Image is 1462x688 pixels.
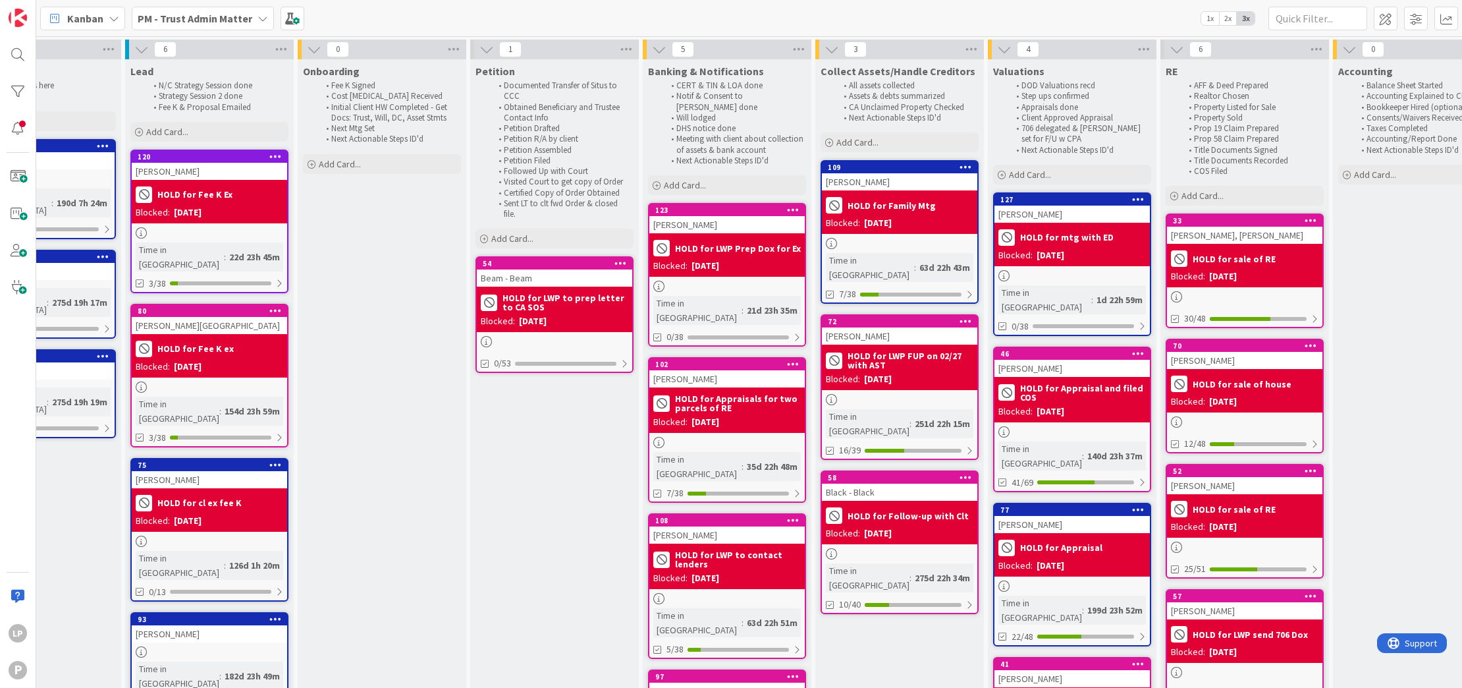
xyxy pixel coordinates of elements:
[1012,320,1029,333] span: 0/38
[1193,380,1291,389] b: HOLD for sale of house
[138,12,252,25] b: PM - Trust Admin Matter
[1171,645,1205,659] div: Blocked:
[132,305,287,334] div: 80[PERSON_NAME][GEOGRAPHIC_DATA]
[655,206,805,215] div: 123
[1009,91,1149,101] li: Step ups confirmed
[1173,216,1322,225] div: 33
[491,188,632,198] li: Certified Copy of Order Obtained
[1209,520,1237,534] div: [DATE]
[1000,349,1150,358] div: 46
[1082,449,1084,463] span: :
[664,156,804,166] li: Next Actionable Steps ID'd
[157,498,242,507] b: HOLD for cl ex fee K
[132,163,287,180] div: [PERSON_NAME]
[864,527,892,540] div: [DATE]
[744,303,801,318] div: 21d 23h 35m
[994,504,1150,533] div: 77[PERSON_NAME]
[491,166,632,177] li: Followed Up with Court
[491,177,632,187] li: Visited Court to get copy of Order
[649,515,805,544] div: 108[PERSON_NAME]
[491,145,632,156] li: Petition Assembled
[1181,134,1322,144] li: Prop 58 Claim Prepared
[132,614,287,625] div: 93
[49,295,111,310] div: 275d 19h 17m
[691,415,719,429] div: [DATE]
[1009,102,1149,113] li: Appraisals done
[911,416,973,431] div: 251d 22h 15m
[319,123,459,134] li: Next Mtg Set
[664,113,804,123] li: Will lodged
[1000,505,1150,515] div: 77
[1181,145,1322,156] li: Title Documents Signed
[1354,169,1396,181] span: Add Card...
[994,348,1150,377] div: 46[PERSON_NAME]
[994,670,1150,687] div: [PERSON_NAME]
[914,260,916,275] span: :
[1091,293,1093,307] span: :
[655,516,805,525] div: 108
[519,314,547,328] div: [DATE]
[51,196,53,210] span: :
[1181,123,1322,134] li: Prop 19 Claim Prepared
[1184,312,1206,326] span: 30/48
[132,459,287,488] div: 75[PERSON_NAME]
[174,360,202,374] div: [DATE]
[653,259,688,273] div: Blocked:
[477,270,632,287] div: Beam - Beam
[136,206,170,219] div: Blocked:
[219,404,221,418] span: :
[822,173,977,190] div: [PERSON_NAME]
[653,571,688,585] div: Blocked:
[49,395,111,409] div: 275d 19h 19m
[1171,395,1205,409] div: Blocked:
[664,134,804,156] li: Meeting with client about collection of assets & bank account
[1184,562,1206,576] span: 25/51
[481,314,515,328] div: Blocked:
[828,163,977,172] div: 109
[691,571,719,585] div: [DATE]
[1167,590,1322,619] div: 57[PERSON_NAME]
[136,243,224,272] div: Time in [GEOGRAPHIC_DATA]
[836,80,977,91] li: All assets collected
[477,258,632,270] div: 54
[1193,630,1308,639] b: HOLD for LWP send 706 Dox
[53,196,111,210] div: 190d 7h 24m
[994,504,1150,516] div: 77
[132,459,287,471] div: 75
[664,123,804,134] li: DHS notice done
[822,328,977,345] div: [PERSON_NAME]
[1237,12,1255,25] span: 3x
[491,233,533,244] span: Add Card...
[174,206,202,219] div: [DATE]
[1167,477,1322,494] div: [PERSON_NAME]
[154,42,176,57] span: 6
[138,152,287,161] div: 120
[132,305,287,317] div: 80
[130,65,153,78] span: Lead
[491,156,632,166] li: Petition Filed
[1167,215,1322,227] div: 33
[219,669,221,683] span: :
[909,571,911,585] span: :
[826,409,909,438] div: Time in [GEOGRAPHIC_DATA]
[499,42,522,57] span: 1
[1193,505,1276,514] b: HOLD for sale of RE
[319,158,361,170] span: Add Card...
[675,550,801,569] b: HOLD for LWP to contact lenders
[664,91,804,113] li: Notif & Consent to [PERSON_NAME] done
[839,444,861,457] span: 16/39
[649,370,805,387] div: [PERSON_NAME]
[221,669,283,683] div: 182d 23h 49m
[666,330,684,344] span: 0/38
[491,80,632,102] li: Documented Transfer of Situs to CCC
[1167,340,1322,352] div: 70
[909,416,911,431] span: :
[1181,102,1322,113] li: Property Listed for Sale
[1181,166,1322,177] li: COS Filed
[9,661,27,679] div: P
[1009,169,1051,181] span: Add Card...
[653,296,742,325] div: Time in [GEOGRAPHIC_DATA]
[836,102,977,113] li: CA Unclaimed Property Checked
[319,91,459,101] li: Cost [MEDICAL_DATA] Received
[132,151,287,163] div: 120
